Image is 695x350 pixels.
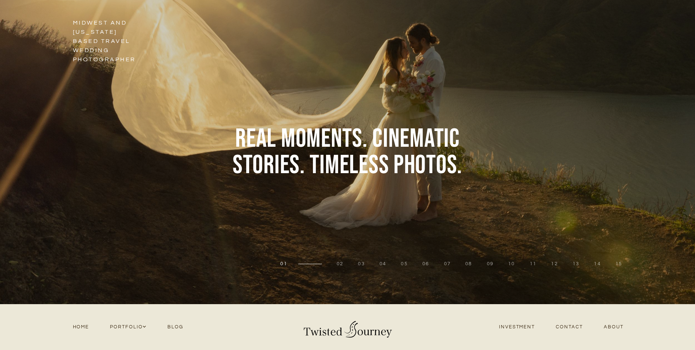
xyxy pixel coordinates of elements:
span: Moments. [281,126,368,152]
a: Home [62,322,100,332]
button: 14 of 15 [594,260,601,267]
img: Twisted Journey [302,316,393,339]
button: 5 of 15 [401,260,408,267]
span: Timeless [310,152,389,179]
button: 10 of 15 [508,260,515,267]
button: 7 of 15 [444,260,451,267]
span: Real [235,126,276,152]
button: 15 of 15 [615,260,622,267]
a: About [593,322,634,332]
button: 6 of 15 [422,260,429,267]
button: 9 of 15 [487,260,494,267]
a: Contact [546,322,594,332]
button: 8 of 15 [465,260,472,267]
button: 2 of 15 [337,260,344,267]
button: 13 of 15 [573,260,580,267]
button: 12 of 15 [551,260,558,267]
a: Portfolio [100,322,157,332]
button: 3 of 15 [358,260,365,267]
button: 1 of 15 [280,260,287,267]
span: Portfolio [110,323,147,331]
span: Cinematic [372,126,459,152]
a: Blog [157,322,193,332]
a: Investment [488,322,545,332]
span: stories. [233,152,305,179]
button: 4 of 15 [380,260,387,267]
button: 11 of 15 [530,260,537,267]
span: Photos. [393,152,462,179]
